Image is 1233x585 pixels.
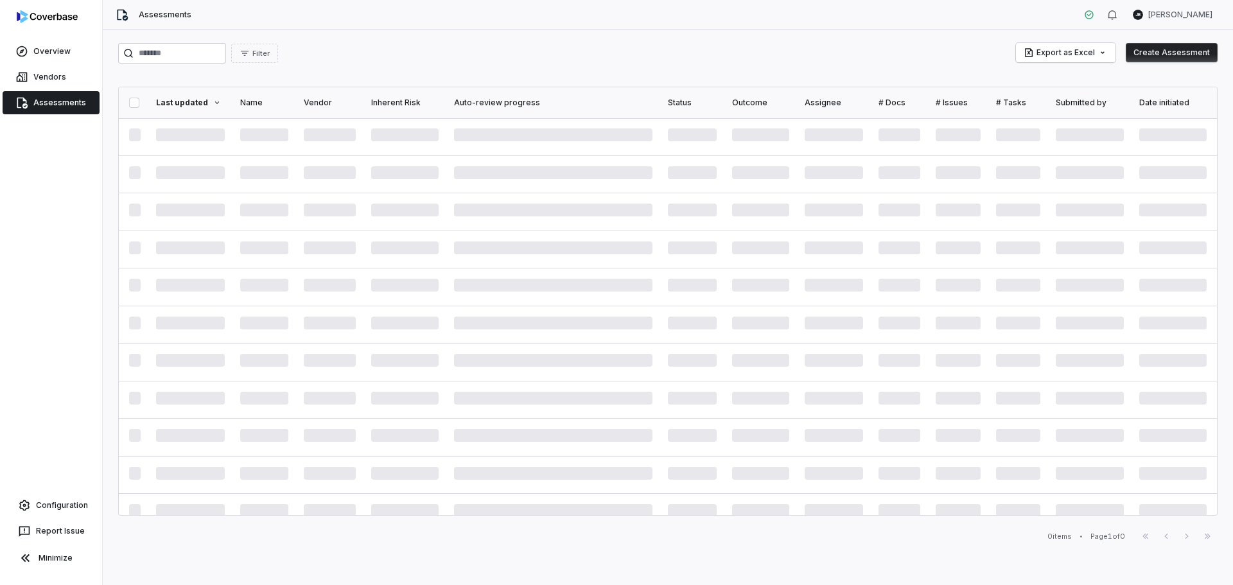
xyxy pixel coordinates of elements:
[1148,10,1212,20] span: [PERSON_NAME]
[879,98,920,108] div: # Docs
[240,98,288,108] div: Name
[139,10,191,20] span: Assessments
[156,98,225,108] div: Last updated
[39,553,73,563] span: Minimize
[252,49,270,58] span: Filter
[805,98,862,108] div: Assignee
[36,526,85,536] span: Report Issue
[33,46,71,57] span: Overview
[668,98,717,108] div: Status
[304,98,356,108] div: Vendor
[33,98,86,108] span: Assessments
[996,98,1040,108] div: # Tasks
[5,545,97,571] button: Minimize
[371,98,439,108] div: Inherent Risk
[1047,532,1072,541] div: 0 items
[36,500,88,511] span: Configuration
[5,520,97,543] button: Report Issue
[5,494,97,517] a: Configuration
[3,65,100,89] a: Vendors
[1133,10,1143,20] span: JB
[1080,532,1083,541] div: •
[1016,43,1115,62] button: Export as Excel
[936,98,981,108] div: # Issues
[1125,5,1220,24] button: JB[PERSON_NAME]
[454,98,653,108] div: Auto-review progress
[732,98,789,108] div: Outcome
[3,91,100,114] a: Assessments
[1090,532,1125,541] div: Page 1 of 0
[1126,43,1218,62] button: Create Assessment
[231,44,278,63] button: Filter
[33,72,66,82] span: Vendors
[3,40,100,63] a: Overview
[1056,98,1124,108] div: Submitted by
[17,10,78,23] img: logo-D7KZi-bG.svg
[1139,98,1207,108] div: Date initiated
